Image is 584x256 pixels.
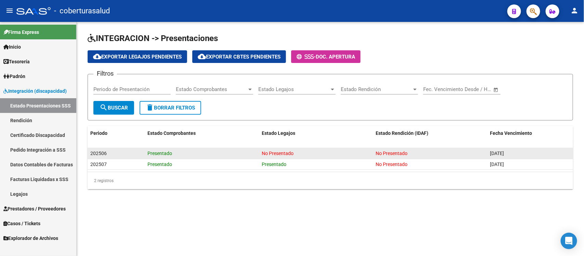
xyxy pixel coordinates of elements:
button: -Doc. Apertura [291,50,361,63]
mat-icon: delete [146,103,154,112]
button: Exportar Cbtes Pendientes [192,50,286,63]
span: Firma Express [3,28,39,36]
button: Exportar Legajos Pendientes [88,50,187,63]
span: Tesorería [3,58,30,65]
span: Explorador de Archivos [3,234,58,242]
span: Estado Comprobantes [147,130,196,136]
datatable-header-cell: Estado Comprobantes [145,126,259,141]
span: INTEGRACION -> Presentaciones [88,34,218,43]
span: Estado Legajos [262,130,295,136]
span: - coberturasalud [54,3,110,18]
span: No Presentado [262,151,294,156]
span: Presentado [147,162,172,167]
button: Buscar [93,101,134,115]
span: Exportar Legajos Pendientes [93,54,182,60]
span: Casos / Tickets [3,220,40,227]
span: Exportar Cbtes Pendientes [198,54,281,60]
span: [DATE] [490,151,504,156]
datatable-header-cell: Fecha Vencimiento [488,126,573,141]
button: Open calendar [492,86,500,94]
datatable-header-cell: Periodo [88,126,145,141]
button: Borrar Filtros [140,101,201,115]
span: 202506 [90,151,107,156]
input: Fecha fin [457,86,490,92]
mat-icon: cloud_download [198,52,206,61]
mat-icon: person [570,7,579,15]
datatable-header-cell: Estado Legajos [259,126,373,141]
span: Fecha Vencimiento [490,130,532,136]
span: Presentado [147,151,172,156]
span: Integración (discapacidad) [3,87,67,95]
input: Fecha inicio [423,86,451,92]
span: - [297,54,316,60]
span: Borrar Filtros [146,105,195,111]
span: Inicio [3,43,21,51]
span: Estado Legajos [258,86,329,92]
mat-icon: cloud_download [93,52,101,61]
span: Prestadores / Proveedores [3,205,66,213]
span: Padrón [3,73,25,80]
div: Open Intercom Messenger [561,233,577,249]
span: Estado Comprobantes [176,86,247,92]
span: Presentado [262,162,286,167]
span: No Presentado [376,162,408,167]
span: Estado Rendición (IDAF) [376,130,429,136]
mat-icon: menu [5,7,14,15]
span: Doc. Apertura [316,54,355,60]
span: Estado Rendición [341,86,412,92]
div: 2 registros [88,172,573,189]
span: Buscar [100,105,128,111]
span: 202507 [90,162,107,167]
datatable-header-cell: Estado Rendición (IDAF) [373,126,488,141]
span: [DATE] [490,162,504,167]
span: No Presentado [376,151,408,156]
h3: Filtros [93,69,117,78]
mat-icon: search [100,103,108,112]
span: Periodo [90,130,107,136]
